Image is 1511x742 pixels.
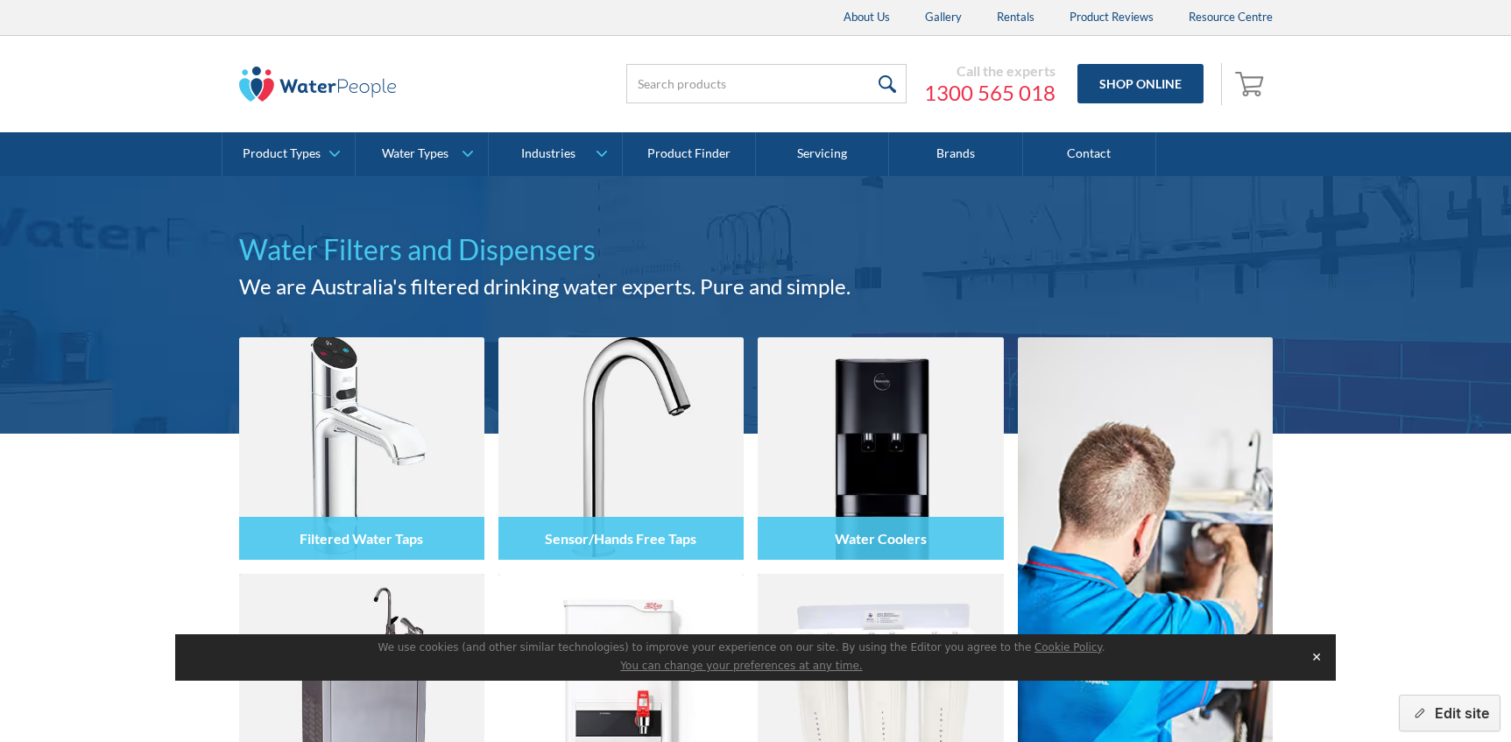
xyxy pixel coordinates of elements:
a: Product Types [222,132,355,176]
div: Product Types [243,146,321,161]
img: Water Coolers [758,337,1003,560]
a: Shop Online [1077,64,1204,103]
a: Open empty cart [1231,63,1273,105]
h4: Filtered Water Taps [300,530,423,547]
h4: Sensor/Hands Free Taps [545,530,696,547]
a: Servicing [756,132,889,176]
button: You can change your preferences at any time. [620,660,862,674]
img: The Water People [239,67,397,102]
button: Edit site [1399,695,1500,731]
iframe: podium webchat widget bubble [1371,654,1511,742]
div: Call the experts [924,62,1056,80]
span: We use cookies (and other similar technologies) to improve your experience on our site. By using ... [378,641,1105,654]
a: 1300 565 018 [924,80,1056,106]
a: Industries [489,132,621,176]
h4: Water Coolers [835,530,927,547]
a: Water Types [356,132,488,176]
a: Brands [889,132,1022,176]
a: Cookie Policy [1034,641,1102,654]
input: Search products [626,64,907,103]
a: Product Finder [623,132,756,176]
img: Filtered Water Taps [239,337,484,560]
div: Water Types [382,146,448,161]
img: Sensor/Hands Free Taps [498,337,744,560]
img: shopping cart [1235,69,1268,97]
button: Close [1304,644,1329,670]
div: Industries [521,146,575,161]
a: Contact [1023,132,1156,176]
